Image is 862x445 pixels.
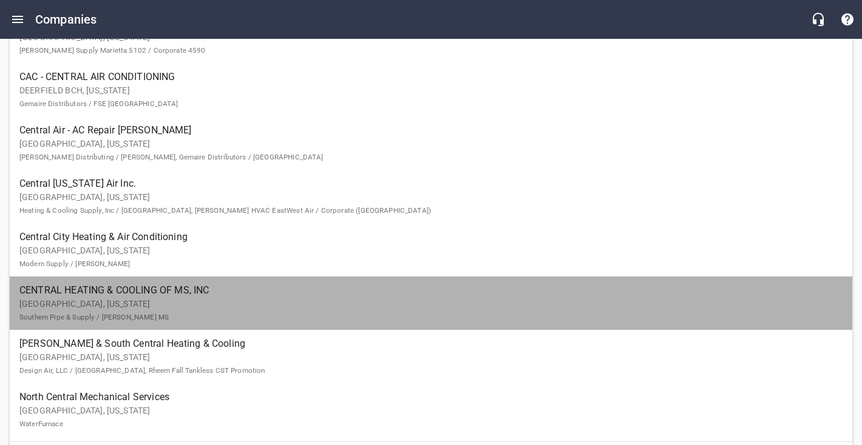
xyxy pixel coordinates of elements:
span: [PERSON_NAME] & South Central Heating & Cooling [19,336,823,351]
button: Support Portal [833,5,862,34]
span: CENTRAL HEATING & COOLING OF MS, INC [19,283,823,298]
span: North Central Mechanical Services [19,390,823,404]
span: Central City Heating & Air Conditioning [19,230,823,244]
p: [GEOGRAPHIC_DATA], [US_STATE] [19,351,823,376]
small: Design Air, LLC / [GEOGRAPHIC_DATA], Rheem Fall Tankless CST Promotion [19,366,265,375]
p: DEERFIELD BCH, [US_STATE] [19,84,823,110]
small: WaterFurnace [19,420,63,428]
span: CAC - CENTRAL AIR CONDITIONING [19,70,823,84]
p: [GEOGRAPHIC_DATA], [US_STATE] [19,191,823,216]
a: Central Air - AC Repair [PERSON_NAME][GEOGRAPHIC_DATA], [US_STATE][PERSON_NAME] Distributing / [P... [10,116,852,170]
button: Live Chat [804,5,833,34]
a: Central [US_STATE] Air Inc.[GEOGRAPHIC_DATA], [US_STATE]Heating & Cooling Supply, Inc / [GEOGRAPH... [10,170,852,223]
h6: Companies [35,10,97,29]
small: Heating & Cooling Supply, Inc / [GEOGRAPHIC_DATA], [PERSON_NAME] HVAC EastWest Air / Corporate ([... [19,206,431,215]
small: [PERSON_NAME] Supply Marietta 5102 / Corporate 4590 [19,46,206,55]
p: [GEOGRAPHIC_DATA], [US_STATE] [19,31,823,56]
small: Gemaire Distributors / FSE [GEOGRAPHIC_DATA] [19,99,178,108]
small: Modern Supply / [PERSON_NAME] [19,259,130,268]
p: [GEOGRAPHIC_DATA], [US_STATE] [19,404,823,430]
p: [GEOGRAPHIC_DATA], [US_STATE] [19,244,823,270]
a: North Central Mechanical Services[GEOGRAPHIC_DATA], [US_STATE]WaterFurnace [10,383,852,437]
a: [PERSON_NAME] & South Central Heating & Cooling[GEOGRAPHIC_DATA], [US_STATE]Design Air, LLC / [GE... [10,330,852,383]
button: Open drawer [3,5,32,34]
span: Central Air - AC Repair [PERSON_NAME] [19,123,823,138]
span: Central [US_STATE] Air Inc. [19,176,823,191]
small: [PERSON_NAME] Distributing / [PERSON_NAME], Gemaire Distributors / [GEOGRAPHIC_DATA] [19,153,324,161]
a: Central City Heating & Air Conditioning[GEOGRAPHIC_DATA], [US_STATE]Modern Supply / [PERSON_NAME] [10,223,852,276]
p: [GEOGRAPHIC_DATA], [US_STATE] [19,298,823,323]
a: CENTRAL HEATING & COOLING OF MS, INC[GEOGRAPHIC_DATA], [US_STATE]Southern Pipe & Supply / [PERSON... [10,276,852,330]
small: Southern Pipe & Supply / [PERSON_NAME] MS [19,313,169,321]
p: [GEOGRAPHIC_DATA], [US_STATE] [19,138,823,163]
a: CAC - CENTRAL AIR CONDITIONINGDEERFIELD BCH, [US_STATE]Gemaire Distributors / FSE [GEOGRAPHIC_DATA] [10,63,852,116]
